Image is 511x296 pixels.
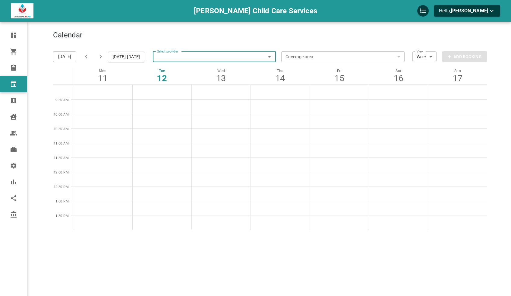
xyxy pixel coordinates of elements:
[428,73,487,84] div: 17
[53,31,82,40] h4: Calendar
[191,73,251,84] div: 13
[54,142,69,145] span: 11:00 AM
[157,47,178,54] label: Select provider
[132,69,191,73] p: Tue
[54,185,69,189] span: 12:30 PM
[251,73,310,84] div: 14
[194,5,317,17] h6: [PERSON_NAME] Child Care Services
[439,7,495,15] p: Hello,
[251,69,310,73] p: Thu
[54,156,69,160] span: 11:30 AM
[73,69,132,73] p: Mon
[132,73,191,84] div: 12
[310,69,369,73] p: Fri
[54,170,69,174] span: 12:00 PM
[265,53,274,61] button: Open
[54,127,69,131] span: 10:30 AM
[108,52,145,62] button: [DATE]-[DATE]
[451,8,488,14] span: [PERSON_NAME]
[53,51,76,62] button: [DATE]
[369,69,428,73] p: Sat
[11,3,33,18] img: company-logo
[191,69,251,73] p: Wed
[55,98,69,102] span: 9:30 AM
[417,5,429,17] div: QuickStart Guide
[55,214,69,218] span: 1:30 PM
[369,73,428,84] div: 16
[55,199,69,203] span: 1:00 PM
[54,113,69,116] span: 10:00 AM
[417,47,424,54] label: View
[73,73,132,84] div: 11
[412,54,437,60] div: Week
[428,69,487,73] p: Sun
[434,5,500,17] button: Hello,[PERSON_NAME]
[310,73,369,84] div: 15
